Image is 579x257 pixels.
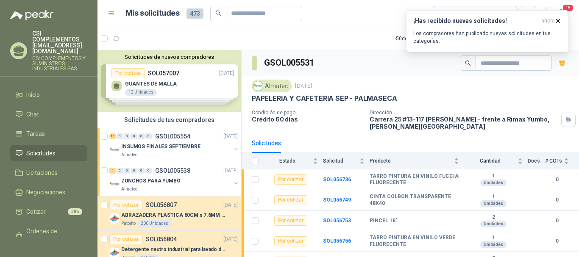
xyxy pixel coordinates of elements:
p: Crédito 60 días [252,116,363,123]
p: PAPELERIA Y CAFETERIA SEP - PALMASECA [252,94,397,103]
th: # COTs [545,153,579,169]
a: Negociaciones [10,184,87,200]
b: CINTA COLBON TRANSPARENTE 48X40 [370,193,459,207]
div: Solicitudes [252,138,281,148]
div: Unidades [480,241,507,248]
h3: GSOL005531 [264,56,315,69]
p: Detergente neutro industrial para lavado de tanques y maquinas. [121,246,227,254]
b: SOL056749 [323,197,351,203]
p: [DATE] [223,167,238,175]
span: Estado [264,158,311,164]
div: 0 [138,133,145,139]
th: Cantidad [464,153,528,169]
div: 4 [109,168,116,174]
span: Negociaciones [26,188,65,197]
a: 4 0 0 0 0 0 GSOL005538[DATE] Company LogoZUNCHOS PARA YUMBOAlmatec [109,166,239,193]
button: 15 [554,6,569,21]
p: [DATE] [223,133,238,141]
div: 0 [117,133,123,139]
th: Producto [370,153,464,169]
a: 11 0 0 0 0 0 GSOL005554[DATE] Company LogoINSUMOS FINALES SEPTIEMBREAlmatec [109,131,239,158]
th: Docs [528,153,545,169]
p: Almatec [121,152,137,158]
div: 0 [124,168,130,174]
p: Almatec [121,186,137,193]
div: Unidades [480,180,507,186]
span: Órdenes de Compra [26,227,79,245]
p: GSOL005554 [155,133,190,139]
p: Condición de pago [252,110,363,116]
div: Todas [438,9,456,18]
span: Tareas [26,129,45,138]
img: Company Logo [109,179,120,189]
div: 0 [117,168,123,174]
div: Por cotizar [109,234,142,244]
b: 1 [464,235,523,241]
a: SOL056736 [323,177,351,182]
span: Inicio [26,90,40,99]
span: Cantidad [464,158,516,164]
a: Chat [10,106,87,122]
div: Por cotizar [274,216,307,226]
button: ¡Has recibido nuevas solicitudes!ahora Los compradores han publicado nuevas solicitudes en tus ca... [406,10,569,52]
p: Patojito [121,220,136,227]
div: Por cotizar [274,236,307,246]
p: INSUMOS FINALES SEPTIEMBRE [121,143,200,151]
div: Por cotizar [109,200,142,210]
b: 0 [545,196,569,204]
b: 1 [464,173,523,180]
span: Cotizar [26,207,46,216]
p: ABRAZADERA PLASTICA 60CM x 7.6MM ANCHA [121,211,227,219]
p: Los compradores han publicado nuevas solicitudes en tus categorías. [413,30,562,45]
b: TARRO PINTURA EN VINILO VERDE FLUORECENTE [370,235,459,248]
img: Company Logo [253,81,263,91]
span: 15 [562,4,574,12]
th: Solicitud [323,153,370,169]
a: Cotizar386 [10,204,87,220]
img: Logo peakr [10,10,53,20]
p: Carrera 25 #13-117 [PERSON_NAME] - frente a Rimax Yumbo , [PERSON_NAME][GEOGRAPHIC_DATA] [370,116,558,130]
p: SOL056804 [146,236,177,242]
span: Licitaciones [26,168,58,177]
p: [DATE] [223,201,238,209]
span: # COTs [545,158,562,164]
a: Inicio [10,87,87,103]
b: 0 [545,217,569,225]
b: TARRO PINTURA EN VINILO FUCCIA FLUORECENTE [370,173,459,186]
div: 0 [145,133,152,139]
b: SOL056753 [323,218,351,224]
span: search [465,60,471,66]
div: 200 Unidades [137,220,172,227]
img: Company Logo [109,213,120,224]
p: [DATE] [223,235,238,243]
b: 2 [464,214,523,221]
span: 386 [68,208,82,215]
a: SOL056756 [323,238,351,244]
b: PINCEL 18" [370,218,398,224]
b: 0 [545,176,569,184]
span: ahora [541,17,555,25]
p: Dirección [370,110,558,116]
div: 0 [145,168,152,174]
p: GSOL005538 [155,168,190,174]
div: Solicitudes de tus compradores [97,112,241,128]
span: Producto [370,158,452,164]
b: 0 [545,237,569,245]
div: 11 [109,133,116,139]
button: Solicitudes de nuevos compradores [101,54,238,60]
p: ZUNCHOS PARA YUMBO [121,177,181,185]
div: 1 - 50 de 307 [392,32,444,45]
h3: ¡Has recibido nuevas solicitudes! [413,17,538,25]
div: Solicitudes de nuevos compradoresPor cotizarSOL057007[DATE] GUANTES DE MALLA12 UnidadesPor cotiza... [97,50,241,112]
a: Licitaciones [10,165,87,181]
span: Solicitud [323,158,358,164]
p: CSI COMPLEMENTOS [EMAIL_ADDRESS][DOMAIN_NAME] [32,30,87,54]
div: Por cotizar [274,195,307,205]
a: Tareas [10,126,87,142]
p: [DATE] [295,82,312,90]
div: Almatec [252,80,292,92]
h1: Mis solicitudes [125,7,180,19]
div: 0 [131,133,137,139]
